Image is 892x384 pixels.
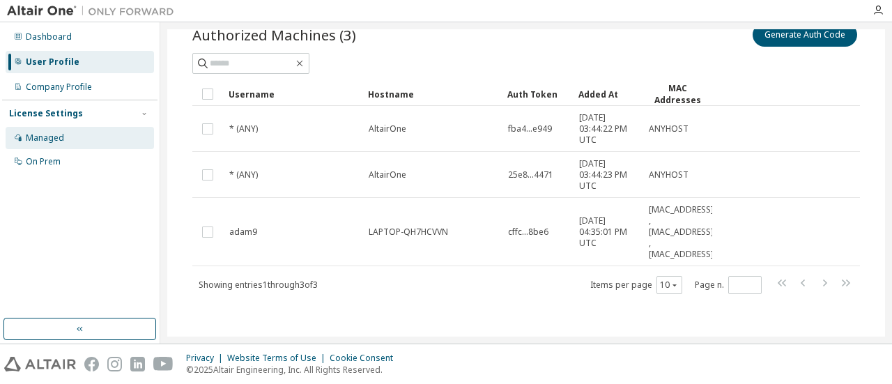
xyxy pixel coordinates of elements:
span: 25e8...4471 [508,169,553,181]
div: License Settings [9,108,83,119]
div: Hostname [368,83,496,105]
span: * (ANY) [229,123,258,135]
img: Altair One [7,4,181,18]
div: Website Terms of Use [227,353,330,364]
span: LAPTOP-QH7HCVVN [369,226,448,238]
div: Managed [26,132,64,144]
div: Cookie Consent [330,353,401,364]
span: [DATE] 03:44:23 PM UTC [579,158,636,192]
span: Page n. [695,276,762,294]
span: AltairOne [369,169,406,181]
img: instagram.svg [107,357,122,371]
span: [DATE] 03:44:22 PM UTC [579,112,636,146]
span: Authorized Machines (3) [192,25,356,45]
button: Generate Auth Code [753,23,857,47]
span: * (ANY) [229,169,258,181]
div: Auth Token [507,83,567,105]
img: youtube.svg [153,357,174,371]
span: Showing entries 1 through 3 of 3 [199,279,318,291]
div: Privacy [186,353,227,364]
img: linkedin.svg [130,357,145,371]
button: 10 [660,279,679,291]
div: Dashboard [26,31,72,43]
span: fba4...e949 [508,123,552,135]
div: Added At [578,83,637,105]
div: Username [229,83,357,105]
span: ANYHOST [649,169,689,181]
div: MAC Addresses [648,82,707,106]
img: altair_logo.svg [4,357,76,371]
span: [DATE] 04:35:01 PM UTC [579,215,636,249]
span: Items per page [590,276,682,294]
div: Company Profile [26,82,92,93]
p: © 2025 Altair Engineering, Inc. All Rights Reserved. [186,364,401,376]
span: ANYHOST [649,123,689,135]
img: facebook.svg [84,357,99,371]
span: AltairOne [369,123,406,135]
span: adam9 [229,226,257,238]
span: [MAC_ADDRESS] , [MAC_ADDRESS] , [MAC_ADDRESS] [649,204,714,260]
div: On Prem [26,156,61,167]
span: cffc...8be6 [508,226,548,238]
div: User Profile [26,56,79,68]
